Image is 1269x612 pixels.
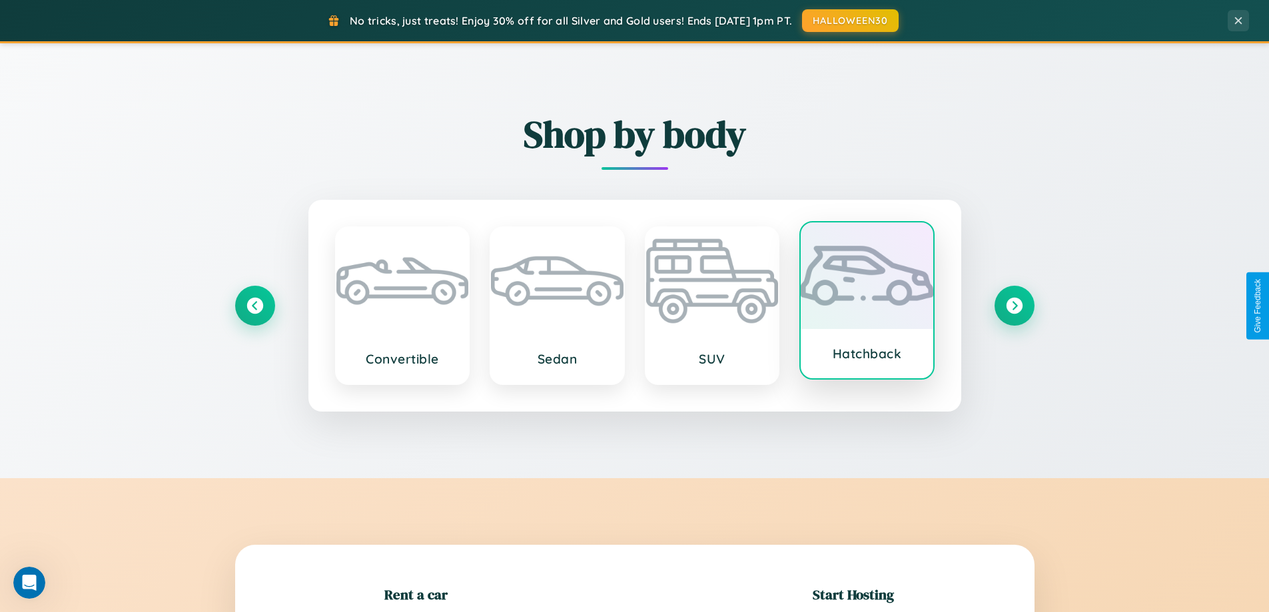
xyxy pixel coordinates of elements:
span: No tricks, just treats! Enjoy 30% off for all Silver and Gold users! Ends [DATE] 1pm PT. [350,14,792,27]
h3: Sedan [504,351,610,367]
h3: SUV [659,351,765,367]
h3: Hatchback [814,346,920,362]
h2: Rent a car [384,585,448,604]
div: Give Feedback [1253,279,1262,333]
h2: Shop by body [235,109,1035,160]
iframe: Intercom live chat [13,567,45,599]
h3: Convertible [350,351,456,367]
h2: Start Hosting [813,585,894,604]
button: HALLOWEEN30 [802,9,899,32]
